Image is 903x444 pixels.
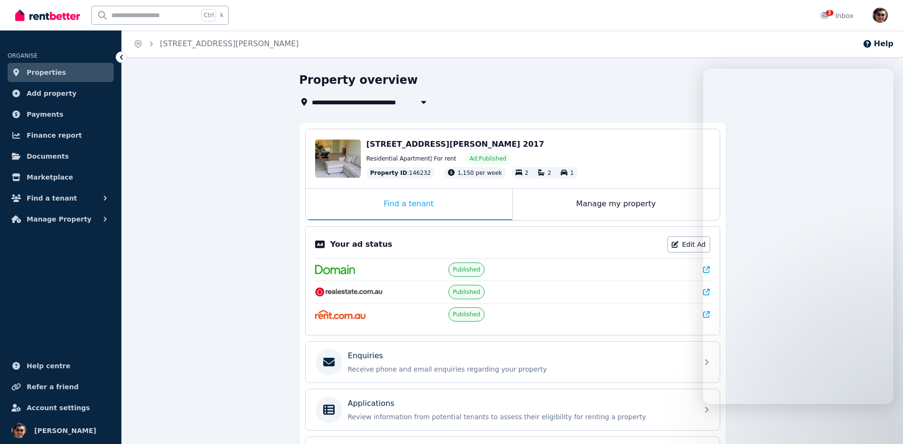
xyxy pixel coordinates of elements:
[703,69,893,404] iframe: Intercom live chat
[8,210,114,229] button: Manage Property
[513,189,720,220] div: Manage my property
[348,412,693,422] p: Review information from potential tenants to assess their eligibility for renting a property
[8,63,114,82] a: Properties
[27,381,79,393] span: Refer a friend
[8,126,114,145] a: Finance report
[8,398,114,417] a: Account settings
[330,239,392,250] p: Your ad status
[27,360,70,372] span: Help centre
[315,265,355,274] img: Domain.com.au
[547,170,551,176] span: 2
[27,402,90,414] span: Account settings
[306,342,720,383] a: EnquiriesReceive phone and email enquiries regarding your property
[367,167,435,179] div: : 146232
[8,377,114,396] a: Refer a friend
[457,170,502,176] span: 1,150 per week
[315,287,383,297] img: RealEstate.com.au
[667,236,710,252] a: Edit Ad
[27,67,66,78] span: Properties
[15,8,80,22] img: RentBetter
[34,425,96,436] span: [PERSON_NAME]
[826,10,834,16] span: 2
[27,88,77,99] span: Add property
[453,311,480,318] span: Published
[8,84,114,103] a: Add property
[820,11,853,20] div: Inbox
[525,170,529,176] span: 2
[367,155,456,162] span: Residential Apartment | For rent
[570,170,574,176] span: 1
[8,189,114,208] button: Find a tenant
[873,8,888,23] img: David Lin
[27,192,77,204] span: Find a tenant
[122,30,310,57] nav: Breadcrumb
[370,169,407,177] span: Property ID
[306,189,512,220] div: Find a tenant
[11,423,27,438] img: David Lin
[220,11,223,19] span: k
[27,109,63,120] span: Payments
[8,356,114,375] a: Help centre
[27,130,82,141] span: Finance report
[348,350,383,362] p: Enquiries
[306,389,720,430] a: ApplicationsReview information from potential tenants to assess their eligibility for renting a p...
[299,72,418,88] h1: Property overview
[367,140,545,149] span: [STREET_ADDRESS][PERSON_NAME] 2017
[348,364,693,374] p: Receive phone and email enquiries regarding your property
[469,155,506,162] span: Ad: Published
[453,288,480,296] span: Published
[201,9,216,21] span: Ctrl
[8,105,114,124] a: Payments
[871,412,893,434] iframe: Intercom live chat
[27,213,91,225] span: Manage Property
[8,168,114,187] a: Marketplace
[453,266,480,273] span: Published
[315,310,366,319] img: Rent.com.au
[8,147,114,166] a: Documents
[160,39,299,48] a: [STREET_ADDRESS][PERSON_NAME]
[27,172,73,183] span: Marketplace
[27,151,69,162] span: Documents
[863,38,893,50] button: Help
[8,52,38,59] span: ORGANISE
[348,398,395,409] p: Applications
